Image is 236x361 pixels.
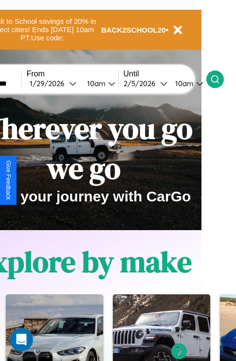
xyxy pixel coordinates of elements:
div: 10am [170,79,196,88]
div: 10am [82,79,108,88]
iframe: Intercom live chat [10,328,33,351]
button: 1/29/2026 [27,78,79,89]
div: Give Feedback [5,161,12,200]
label: Until [124,70,206,78]
button: 10am [167,78,206,89]
div: 1 / 29 / 2026 [30,79,69,88]
div: 2 / 5 / 2026 [124,79,160,88]
button: 10am [79,78,118,89]
b: BACK2SCHOOL20 [101,26,166,34]
label: From [27,70,118,78]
